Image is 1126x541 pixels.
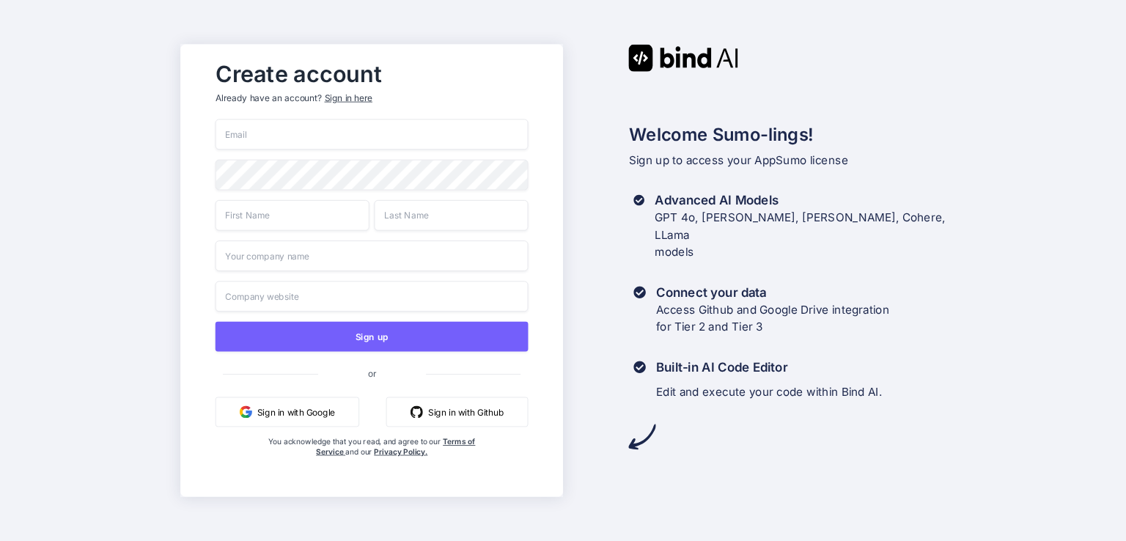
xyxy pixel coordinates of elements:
h3: Connect your data [656,284,889,301]
h3: Advanced AI Models [655,191,946,209]
div: Sign in here [324,92,372,104]
img: github [411,405,423,418]
input: Last Name [374,200,528,231]
button: Sign in with Github [386,397,529,427]
h2: Create account [215,65,528,84]
input: Company website [215,281,528,312]
input: First Name [215,200,369,231]
input: Email [215,119,528,150]
button: Sign up [215,322,528,352]
p: Access Github and Google Drive integration for Tier 2 and Tier 3 [656,301,889,336]
h2: Welcome Sumo-lings! [628,122,946,148]
h3: Built-in AI Code Editor [656,358,882,376]
p: Sign up to access your AppSumo license [628,152,946,169]
a: Privacy Policy. [374,447,427,457]
p: GPT 4o, [PERSON_NAME], [PERSON_NAME], Cohere, LLama models [655,209,946,261]
input: Your company name [215,240,528,271]
span: or [317,358,425,389]
p: Already have an account? [215,92,528,104]
img: google [240,405,252,418]
img: arrow [628,423,655,450]
img: Bind AI logo [628,44,738,71]
button: Sign in with Google [215,397,358,427]
p: Edit and execute your code within Bind AI. [656,383,882,401]
a: Terms of Service [316,437,475,456]
div: You acknowledge that you read, and agree to our and our [268,437,476,487]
